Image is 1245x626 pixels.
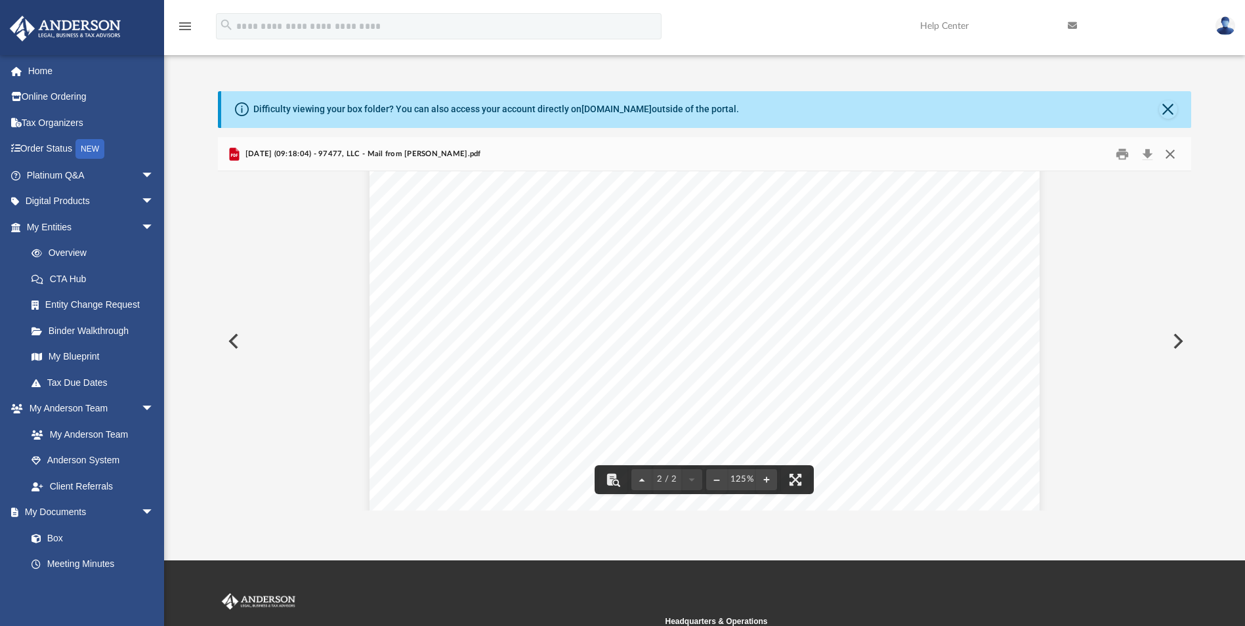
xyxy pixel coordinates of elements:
[756,465,777,494] button: Zoom in
[1162,323,1191,360] button: Next File
[218,137,1191,511] div: Preview
[18,344,167,370] a: My Blueprint
[1135,144,1159,164] button: Download
[141,499,167,526] span: arrow_drop_down
[141,188,167,215] span: arrow_drop_down
[18,266,174,292] a: CTA Hub
[18,551,167,577] a: Meeting Minutes
[599,465,627,494] button: Toggle findbar
[218,171,1191,510] div: Document Viewer
[177,25,193,34] a: menu
[781,465,810,494] button: Enter fullscreen
[652,465,681,494] button: 2 / 2
[9,214,174,240] a: My Entitiesarrow_drop_down
[219,593,298,610] img: Anderson Advisors Platinum Portal
[242,148,480,160] span: [DATE] (09:18:04) - 97477, LLC - Mail from [PERSON_NAME].pdf
[1109,144,1135,164] button: Print
[141,396,167,423] span: arrow_drop_down
[18,473,167,499] a: Client Referrals
[1215,16,1235,35] img: User Pic
[18,577,161,603] a: Forms Library
[253,102,739,116] div: Difficulty viewing your box folder? You can also access your account directly on outside of the p...
[18,240,174,266] a: Overview
[9,136,174,163] a: Order StatusNEW
[9,499,167,526] a: My Documentsarrow_drop_down
[9,110,174,136] a: Tax Organizers
[18,421,161,448] a: My Anderson Team
[18,318,174,344] a: Binder Walkthrough
[631,465,652,494] button: Previous page
[218,171,1191,510] div: File preview
[9,188,174,215] a: Digital Productsarrow_drop_down
[9,396,167,422] a: My Anderson Teamarrow_drop_down
[18,448,167,474] a: Anderson System
[9,162,174,188] a: Platinum Q&Aarrow_drop_down
[706,465,727,494] button: Zoom out
[75,139,104,159] div: NEW
[727,475,756,484] div: Current zoom level
[581,104,652,114] a: [DOMAIN_NAME]
[219,18,234,32] i: search
[1158,144,1182,164] button: Close
[177,18,193,34] i: menu
[141,162,167,189] span: arrow_drop_down
[652,475,681,484] span: 2 / 2
[141,214,167,241] span: arrow_drop_down
[18,525,161,551] a: Box
[18,369,174,396] a: Tax Due Dates
[1159,100,1177,119] button: Close
[218,323,247,360] button: Previous File
[9,84,174,110] a: Online Ordering
[18,292,174,318] a: Entity Change Request
[9,58,174,84] a: Home
[6,16,125,41] img: Anderson Advisors Platinum Portal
